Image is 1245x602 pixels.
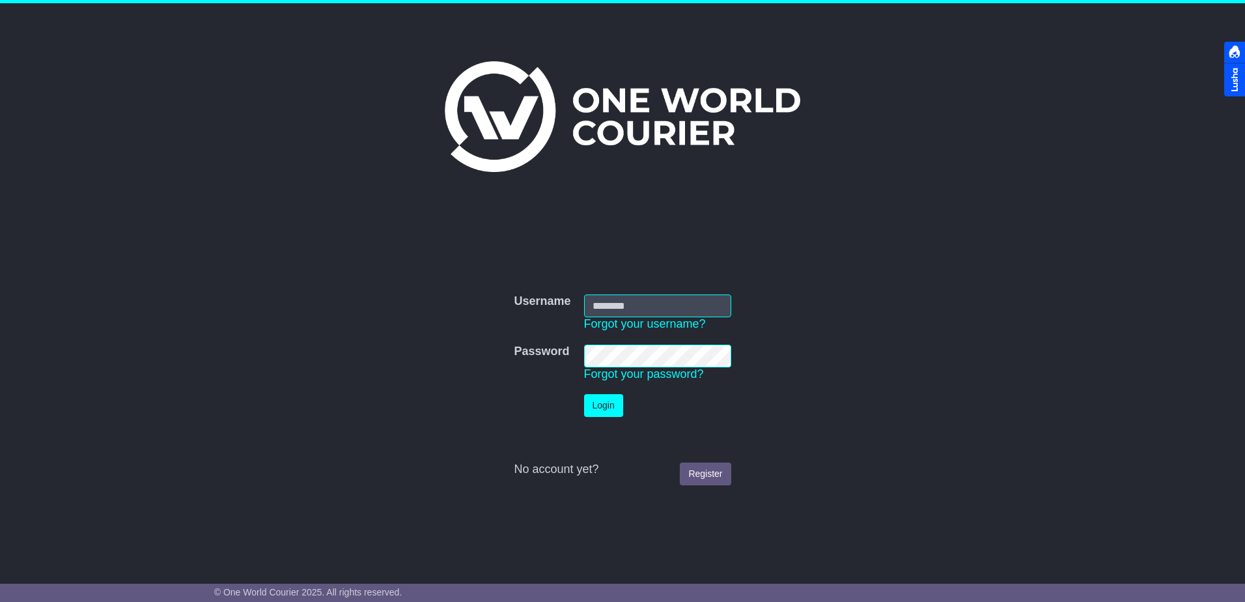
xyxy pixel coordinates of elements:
label: Password [514,345,569,359]
div: No account yet? [514,463,731,477]
a: Forgot your password? [584,367,704,380]
label: Username [514,294,570,309]
a: Register [680,463,731,485]
button: Login [584,394,623,417]
img: One World [445,61,800,172]
span: © One World Courier 2025. All rights reserved. [214,587,402,597]
a: Forgot your username? [584,317,706,330]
